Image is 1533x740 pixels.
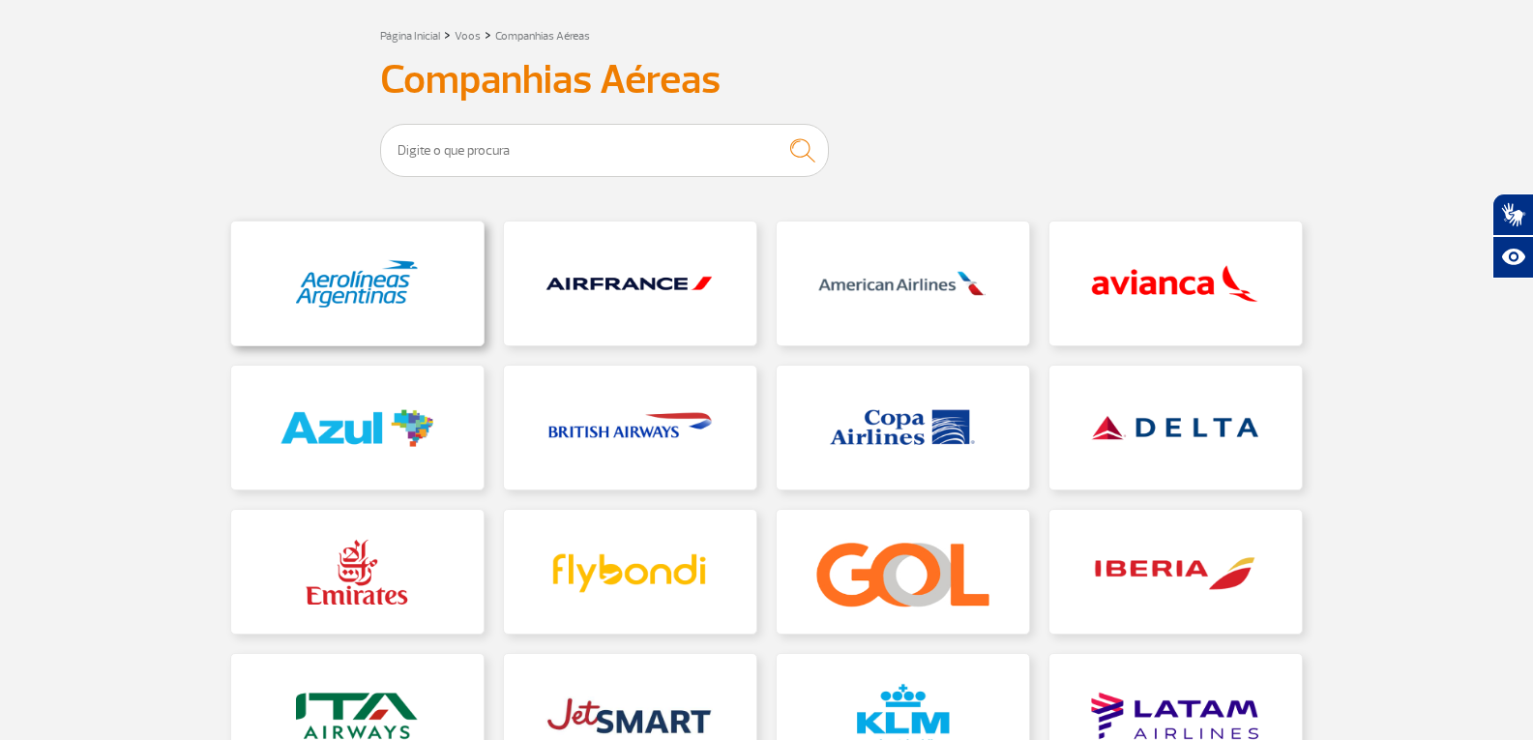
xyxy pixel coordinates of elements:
[380,29,440,44] a: Página Inicial
[1492,193,1533,279] div: Plugin de acessibilidade da Hand Talk.
[1492,236,1533,279] button: Abrir recursos assistivos.
[485,23,491,45] a: >
[444,23,451,45] a: >
[455,29,481,44] a: Voos
[380,56,1154,104] h3: Companhias Aéreas
[1492,193,1533,236] button: Abrir tradutor de língua de sinais.
[495,29,590,44] a: Companhias Aéreas
[380,124,829,177] input: Digite o que procura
